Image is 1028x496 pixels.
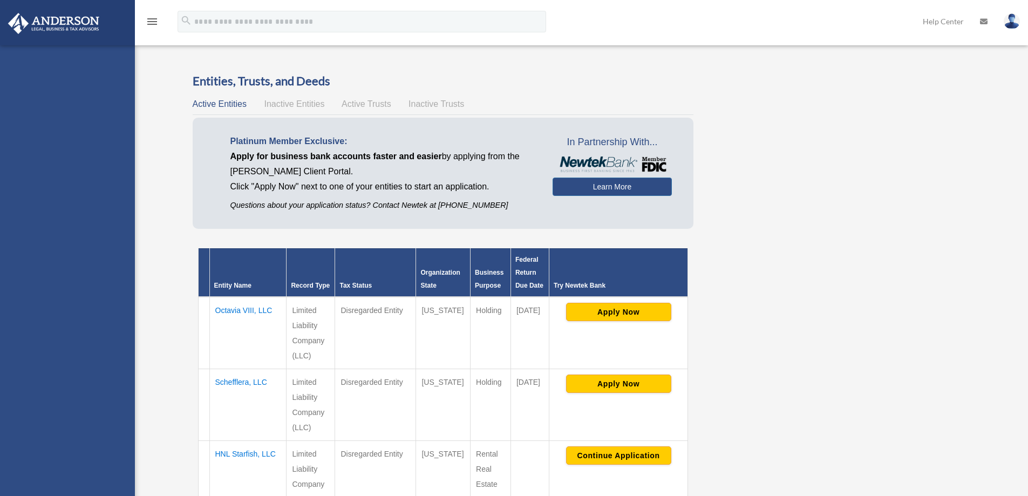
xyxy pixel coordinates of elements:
span: Inactive Entities [264,99,324,108]
i: search [180,15,192,26]
td: Octavia VIII, LLC [209,297,287,369]
td: Limited Liability Company (LLC) [287,369,335,440]
button: Apply Now [566,375,671,393]
img: NewtekBankLogoSM.png [558,157,666,173]
i: menu [146,15,159,28]
th: Entity Name [209,248,287,297]
td: Holding [471,297,511,369]
a: menu [146,19,159,28]
td: [US_STATE] [416,297,471,369]
p: Click "Apply Now" next to one of your entities to start an application. [230,179,536,194]
td: [DATE] [510,297,549,369]
th: Tax Status [335,248,416,297]
th: Record Type [287,248,335,297]
h3: Entities, Trusts, and Deeds [193,73,694,90]
span: In Partnership With... [553,134,672,151]
button: Continue Application [566,446,671,465]
td: Disregarded Entity [335,297,416,369]
td: Limited Liability Company (LLC) [287,297,335,369]
th: Organization State [416,248,471,297]
div: Try Newtek Bank [554,279,683,292]
td: [DATE] [510,369,549,440]
a: Learn More [553,178,672,196]
td: Holding [471,369,511,440]
span: Active Trusts [342,99,391,108]
td: Schefflera, LLC [209,369,287,440]
td: Disregarded Entity [335,369,416,440]
span: Active Entities [193,99,247,108]
p: by applying from the [PERSON_NAME] Client Portal. [230,149,536,179]
img: Anderson Advisors Platinum Portal [5,13,103,34]
td: [US_STATE] [416,369,471,440]
button: Apply Now [566,303,671,321]
span: Inactive Trusts [409,99,464,108]
span: Apply for business bank accounts faster and easier [230,152,442,161]
th: Business Purpose [471,248,511,297]
th: Federal Return Due Date [510,248,549,297]
p: Questions about your application status? Contact Newtek at [PHONE_NUMBER] [230,199,536,212]
img: User Pic [1004,13,1020,29]
p: Platinum Member Exclusive: [230,134,536,149]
